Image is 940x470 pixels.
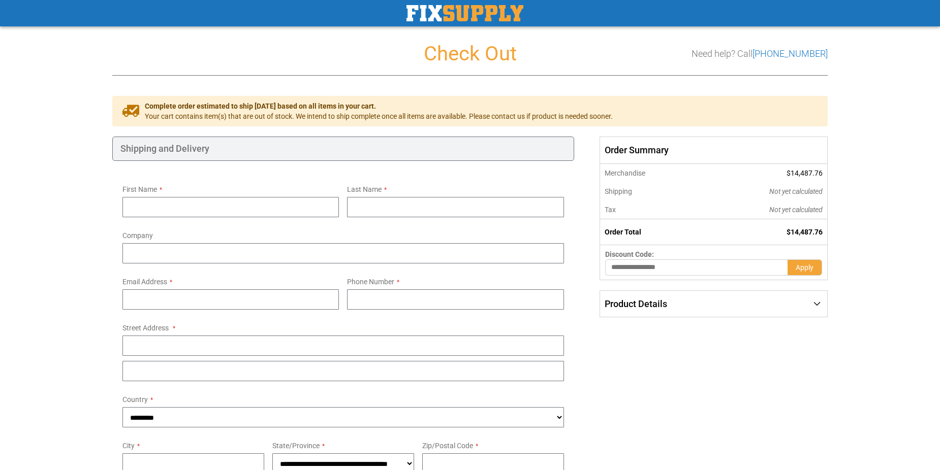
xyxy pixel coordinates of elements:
th: Tax [600,200,701,219]
div: Shipping and Delivery [112,137,574,161]
a: store logo [406,5,523,21]
img: Fix Industrial Supply [406,5,523,21]
span: Product Details [605,298,667,309]
span: Country [122,395,148,404]
h1: Check Out [112,43,828,65]
span: Apply [796,263,813,272]
span: $14,487.76 [787,169,823,177]
span: Your cart contains item(s) that are out of stock. We intend to ship complete once all items are a... [145,111,613,121]
span: Not yet calculated [769,206,823,214]
strong: Order Total [605,228,641,236]
a: [PHONE_NUMBER] [753,48,828,59]
th: Merchandise [600,164,701,182]
span: Last Name [347,185,382,193]
span: Complete order estimated to ship [DATE] based on all items in your cart. [145,101,613,111]
span: Order Summary [600,137,828,164]
span: City [122,442,135,450]
span: Not yet calculated [769,187,823,195]
span: Phone Number [347,278,394,286]
span: Company [122,231,153,240]
span: Zip/Postal Code [422,442,473,450]
h3: Need help? Call [692,49,828,59]
span: State/Province [272,442,320,450]
span: $14,487.76 [787,228,823,236]
span: Shipping [605,187,632,195]
span: First Name [122,185,157,193]
span: Email Address [122,278,167,286]
span: Discount Code: [605,250,654,258]
button: Apply [788,259,822,276]
span: Street Address [122,324,169,332]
